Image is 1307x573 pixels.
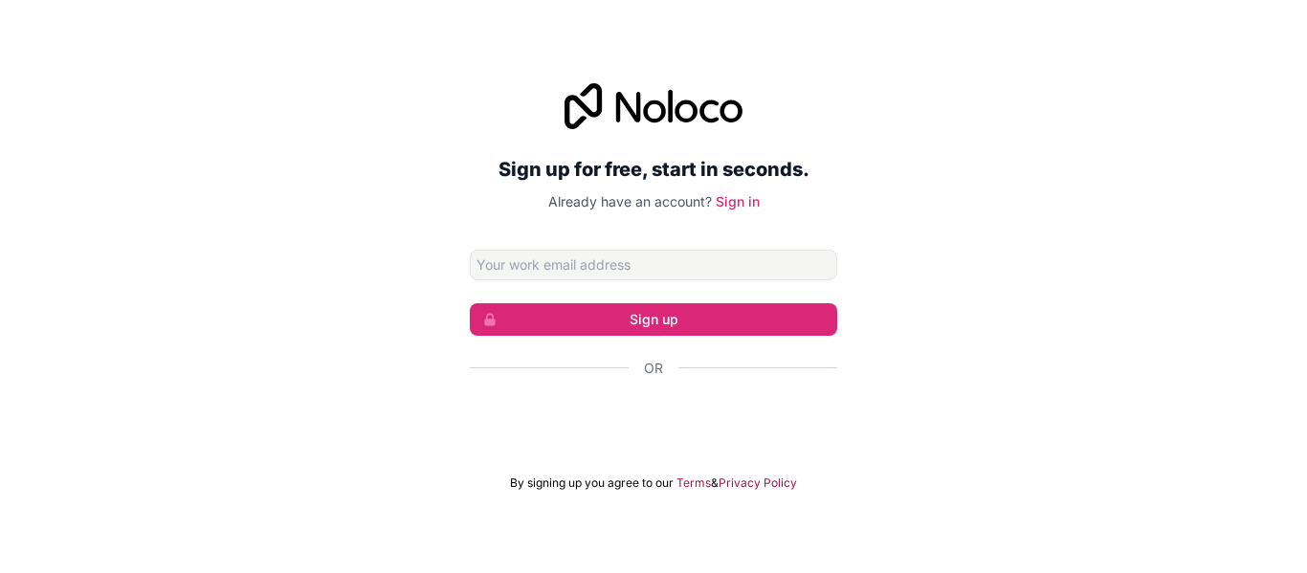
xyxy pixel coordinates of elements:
a: Terms [676,475,711,491]
span: & [711,475,719,491]
span: Or [644,359,663,378]
span: Already have an account? [548,193,712,209]
a: Sign in [716,193,760,209]
button: Sign up [470,303,837,336]
span: By signing up you agree to our [510,475,674,491]
h2: Sign up for free, start in seconds. [470,152,837,187]
input: Email address [470,250,837,280]
a: Privacy Policy [719,475,797,491]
